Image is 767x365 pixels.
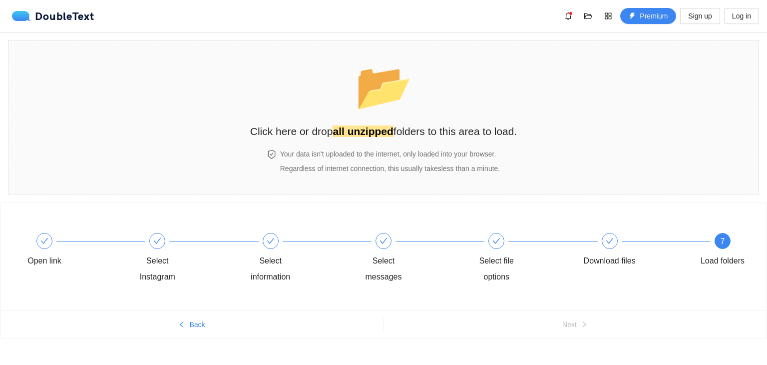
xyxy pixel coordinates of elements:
span: Log in [732,10,751,21]
button: bell [560,8,576,24]
span: bell [561,12,576,20]
span: Back [189,319,205,330]
strong: all unzipped [333,125,393,137]
img: logo [12,11,35,21]
span: 7 [721,237,725,245]
span: check [153,237,161,245]
div: Select messages [355,233,467,285]
span: left [178,321,185,329]
div: Download files [581,233,694,269]
span: Sign up [688,10,712,21]
span: check [606,237,614,245]
div: Load folders [701,253,745,269]
div: Select file options [467,253,525,285]
div: 7Load folders [694,233,752,269]
div: Select information [242,233,355,285]
div: Select information [242,253,300,285]
button: Log in [724,8,759,24]
h2: Click here or drop folders to this area to load. [250,123,517,139]
span: Regardless of internet connection, this usually takes less than a minute . [280,164,500,172]
div: Open link [27,253,61,269]
span: Premium [640,10,668,21]
button: appstore [600,8,616,24]
span: check [267,237,275,245]
button: Nextright [383,316,767,332]
button: leftBack [0,316,383,332]
span: check [492,237,500,245]
div: Open link [15,233,128,269]
h4: Your data isn't uploaded to the internet, only loaded into your browser. [280,148,500,159]
button: thunderboltPremium [620,8,676,24]
a: logoDoubleText [12,11,94,21]
div: DoubleText [12,11,94,21]
span: folder [355,61,412,112]
span: thunderbolt [629,12,636,20]
span: check [40,237,48,245]
div: Select Instagram [128,233,241,285]
div: Select messages [355,253,412,285]
span: safety-certificate [267,150,276,159]
div: Select Instagram [128,253,186,285]
div: Download files [584,253,636,269]
button: Sign up [680,8,720,24]
span: appstore [601,12,616,20]
span: check [380,237,387,245]
div: Select file options [467,233,580,285]
span: folder-open [581,12,596,20]
button: folder-open [580,8,596,24]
